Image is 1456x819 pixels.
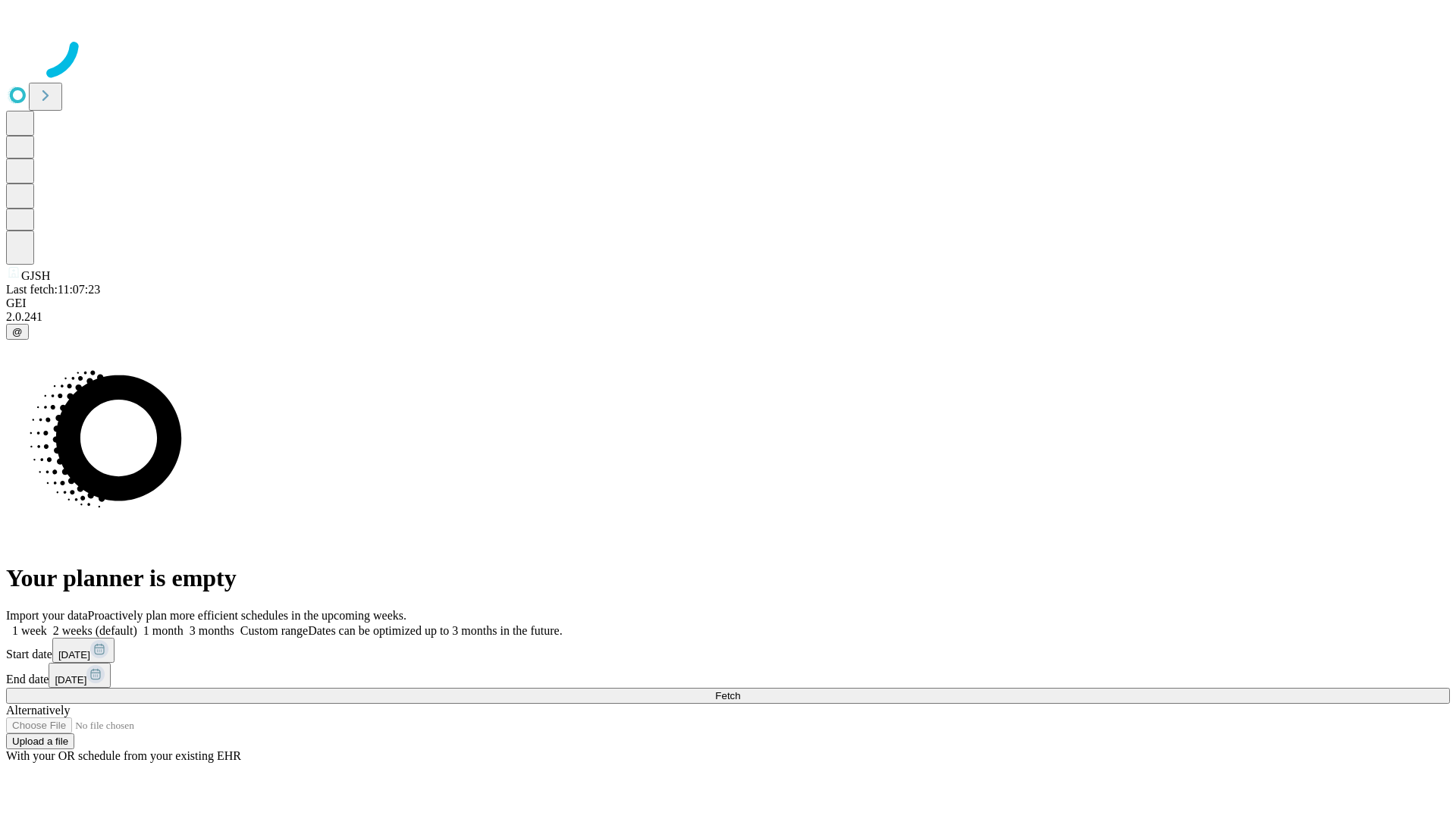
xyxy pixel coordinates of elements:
[12,624,47,637] span: 1 week
[58,649,90,661] span: [DATE]
[6,283,100,296] span: Last fetch: 11:07:23
[6,749,241,762] span: With your OR schedule from your existing EHR
[53,624,137,637] span: 2 weeks (default)
[6,297,1450,310] div: GEI
[52,638,115,663] button: [DATE]
[6,663,1450,688] div: End date
[6,638,1450,663] div: Start date
[6,564,1450,592] h1: Your planner is empty
[6,324,29,340] button: @
[49,663,111,688] button: [DATE]
[6,609,88,622] span: Import your data
[12,326,23,337] span: @
[715,690,740,701] span: Fetch
[55,674,86,686] span: [DATE]
[88,609,406,622] span: Proactively plan more efficient schedules in the upcoming weeks.
[240,624,308,637] span: Custom range
[6,733,74,749] button: Upload a file
[6,704,70,717] span: Alternatively
[143,624,184,637] span: 1 month
[6,310,1450,324] div: 2.0.241
[190,624,234,637] span: 3 months
[6,688,1450,704] button: Fetch
[308,624,562,637] span: Dates can be optimized up to 3 months in the future.
[21,269,50,282] span: GJSH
